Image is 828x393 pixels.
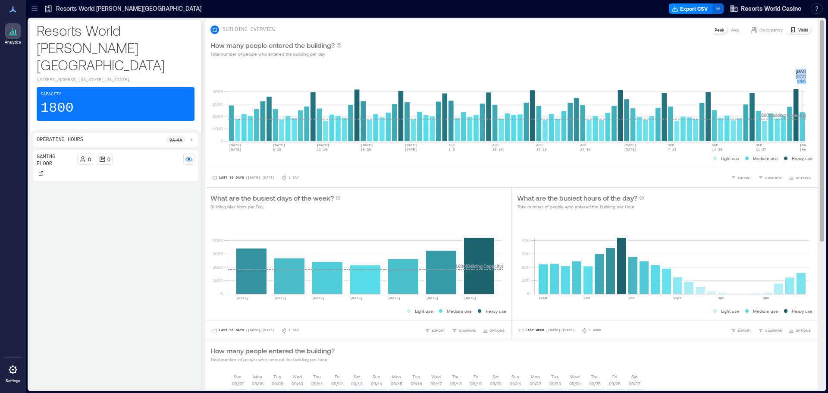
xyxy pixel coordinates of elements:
p: Tue [412,373,420,380]
button: Last 90 Days |[DATE]-[DATE] [210,173,276,182]
p: Resorts World [PERSON_NAME][GEOGRAPHIC_DATA] [56,4,201,13]
p: Building Max Visits per Day [210,203,341,210]
button: Export CSV [669,3,713,14]
tspan: 2000 [213,264,223,270]
text: 21-27 [756,148,766,151]
text: 20-26 [361,148,371,151]
text: 14-20 [712,148,722,151]
text: [DATE] [800,143,812,147]
tspan: 3000 [213,101,223,107]
text: [DATE] [236,296,249,300]
p: Fri [474,373,478,380]
p: 09/12 [331,380,343,387]
p: How many people entered the building? [210,346,335,356]
p: 09/19 [470,380,482,387]
p: Capacity [41,91,61,98]
text: [DATE] [229,143,241,147]
p: BUILDING OVERVIEW [223,26,275,33]
text: [DATE] [624,148,637,151]
text: 6-12 [273,148,281,151]
span: EXPORT [738,328,751,333]
p: 09/17 [430,380,442,387]
text: AUG [580,143,586,147]
span: COMPARE [765,328,782,333]
p: 1 Day [289,175,299,180]
text: [DATE] [229,148,241,151]
text: 8am [628,296,635,300]
text: [DATE] [350,296,363,300]
p: 09/24 [569,380,581,387]
p: 09/15 [391,380,402,387]
text: [DATE] [624,143,637,147]
p: 09/13 [351,380,363,387]
p: 09/09 [272,380,283,387]
button: OPTIONS [787,173,812,182]
text: [DATE] [361,143,373,147]
p: Light use [415,308,433,314]
p: 1 Day [289,328,299,333]
text: 10-16 [492,148,503,151]
text: [DATE] [273,143,285,147]
p: 09/20 [490,380,502,387]
text: 4pm [718,296,724,300]
p: Mon [253,373,262,380]
p: 1 Hour [589,328,601,333]
button: Last Week |[DATE]-[DATE] [517,326,577,335]
p: 09/26 [609,380,621,387]
p: Heavy use [486,308,506,314]
tspan: 100 [521,277,529,283]
text: SEP [668,143,674,147]
a: Settings [3,359,23,386]
p: 09/27 [629,380,640,387]
p: Fri [612,373,617,380]
tspan: 400 [521,238,529,243]
text: [DATE] [800,148,812,151]
text: [DATE] [317,143,329,147]
button: EXPORT [729,326,753,335]
p: 0 [88,156,91,163]
p: Sun [373,373,380,380]
p: Gaming Floor [37,154,74,167]
text: 7-13 [668,148,676,151]
text: 3-9 [448,148,455,151]
p: 09/18 [450,380,462,387]
p: What are the busiest days of the week? [210,193,334,203]
span: EXPORT [738,175,751,180]
p: Fri [335,373,339,380]
p: 0 [107,156,110,163]
p: 09/08 [252,380,263,387]
p: Avg [731,26,739,33]
p: Medium use [447,308,472,314]
p: 09/11 [311,380,323,387]
span: Resorts World Casino [741,4,801,13]
button: Resorts World Casino [727,2,804,16]
button: OPTIONS [481,326,506,335]
button: EXPORT [729,173,753,182]
p: Wed [431,373,441,380]
span: OPTIONS [796,175,811,180]
button: COMPARE [450,326,477,335]
text: SEP [756,143,762,147]
p: Tue [273,373,281,380]
text: 4am [583,296,590,300]
p: Visits [798,26,808,33]
p: Medium use [753,155,778,162]
p: Medium use [753,308,778,314]
p: Peak [715,26,724,33]
p: Wed [292,373,302,380]
text: AUG [536,143,543,147]
p: Heavy use [792,308,812,314]
p: 09/07 [232,380,244,387]
p: Wed [570,373,580,380]
p: 09/21 [510,380,521,387]
text: 8pm [763,296,769,300]
tspan: 4000 [213,89,223,94]
p: 09/14 [371,380,383,387]
p: 9a - 4a [169,136,182,143]
p: Sat [631,373,637,380]
p: 09/23 [549,380,561,387]
tspan: 0 [527,291,529,296]
p: 09/25 [589,380,601,387]
p: [STREET_ADDRESS][US_STATE][US_STATE] [37,77,194,84]
tspan: 3000 [213,251,223,256]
